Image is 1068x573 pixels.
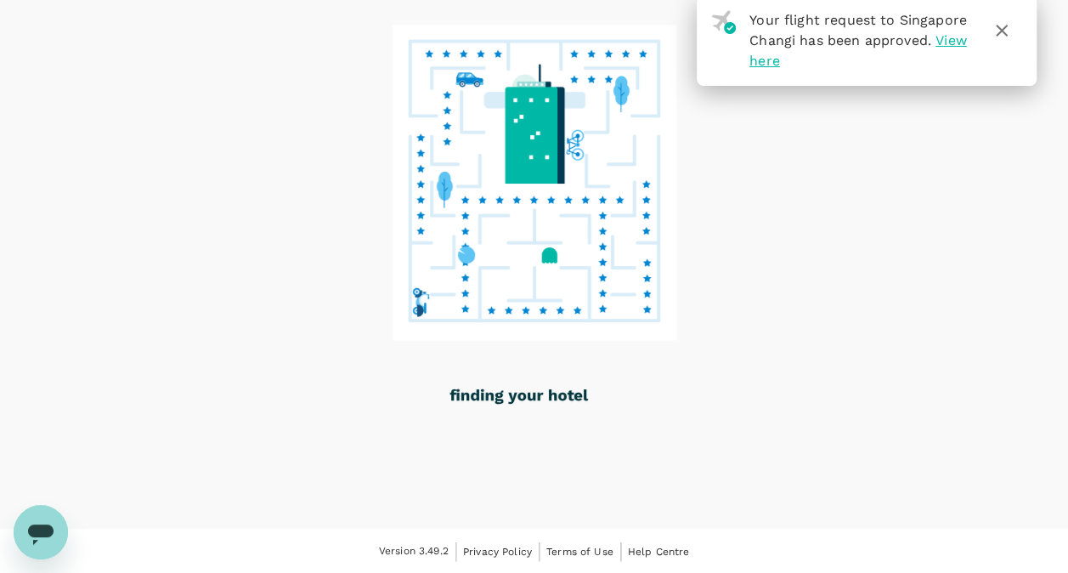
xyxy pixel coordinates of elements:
[628,546,690,558] span: Help Centre
[379,543,449,560] span: Version 3.49.2
[449,389,587,405] g: finding your hotel
[546,542,613,561] a: Terms of Use
[711,10,736,34] img: flight-approved
[14,505,68,559] iframe: Button to launch messaging window
[546,546,613,558] span: Terms of Use
[463,542,532,561] a: Privacy Policy
[628,542,690,561] a: Help Centre
[749,12,967,48] span: Your flight request to Singapore Changi has been approved.
[463,546,532,558] span: Privacy Policy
